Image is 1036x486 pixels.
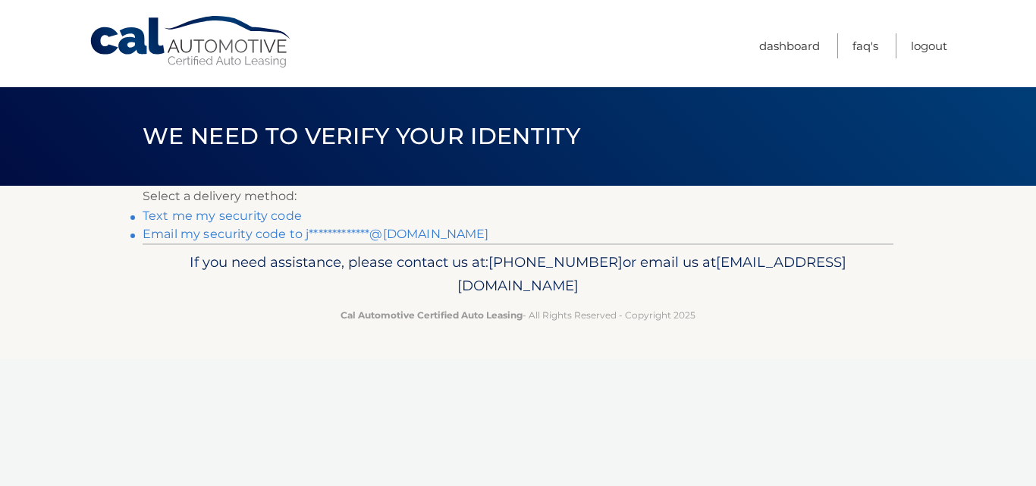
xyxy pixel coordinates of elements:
strong: Cal Automotive Certified Auto Leasing [341,309,523,321]
a: Cal Automotive [89,15,294,69]
p: - All Rights Reserved - Copyright 2025 [152,307,884,323]
a: FAQ's [852,33,878,58]
a: Logout [911,33,947,58]
a: Text me my security code [143,209,302,223]
a: Dashboard [759,33,820,58]
span: [PHONE_NUMBER] [488,253,623,271]
p: If you need assistance, please contact us at: or email us at [152,250,884,299]
span: We need to verify your identity [143,122,580,150]
p: Select a delivery method: [143,186,893,207]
